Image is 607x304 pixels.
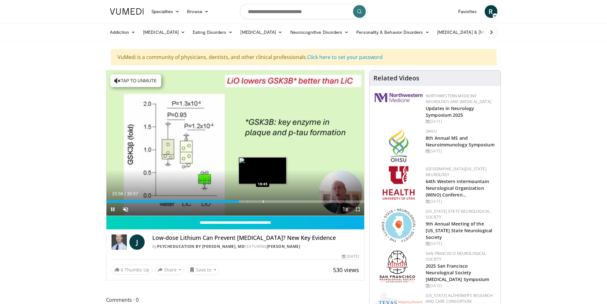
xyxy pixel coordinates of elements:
[267,244,300,249] a: [PERSON_NAME]
[426,148,495,154] div: [DATE]
[333,266,359,274] span: 530 views
[426,178,489,198] a: 64th Western Intermountain Neurological Organization (WINO) Conferen…
[426,209,490,220] a: [US_STATE] State Neurological Society
[155,265,184,275] button: Share
[454,5,481,18] a: Favorites
[119,203,132,216] button: Unmute
[426,221,492,240] a: 9th Annual Meeting of the [US_STATE] State Neurological Society
[106,70,365,216] video-js: Video Player
[239,157,286,184] img: image.jpeg
[112,234,127,250] img: PsychEducation by James Phelps, MD
[157,244,245,249] a: PsychEducation by [PERSON_NAME], MD
[189,26,236,39] a: Eating Disorders
[129,234,145,250] a: J
[148,5,184,18] a: Specialties
[152,234,359,241] h4: Low-dose Lithium Can Prevent [MEDICAL_DATA]? New Key Evidence
[125,191,126,196] span: /
[433,26,524,39] a: [MEDICAL_DATA] & [MEDICAL_DATA]
[111,49,496,65] div: VuMedi is a community of physicians, dentists, and other clinical professionals.
[139,26,189,39] a: [MEDICAL_DATA]
[382,209,416,242] img: 71a8b48c-8850-4916-bbdd-e2f3ccf11ef9.png.150x105_q85_autocrop_double_scale_upscale_version-0.2.png
[379,251,418,284] img: ad8adf1f-d405-434e-aebe-ebf7635c9b5d.png.150x105_q85_autocrop_double_scale_upscale_version-0.2.png
[106,200,365,203] div: Progress Bar
[127,191,138,196] span: 30:57
[110,8,144,15] img: VuMedi Logo
[426,283,495,289] div: [DATE]
[187,265,219,275] button: Save to
[426,105,474,118] a: Updates in Neurology Symposium 2025
[342,254,359,259] div: [DATE]
[110,74,161,87] button: Tap to unmute
[307,54,383,61] a: Click here to set your password
[121,267,123,273] span: 6
[351,203,364,216] button: Fullscreen
[389,129,408,162] img: da959c7f-65a6-4fcf-a939-c8c702e0a770.png.150x105_q85_autocrop_double_scale_upscale_version-0.2.png
[106,203,119,216] button: Pause
[106,26,140,39] a: Addiction
[286,26,353,39] a: Neurocognitive Disorders
[183,5,213,18] a: Browse
[426,119,495,124] div: [DATE]
[373,74,419,82] h4: Related Videos
[426,93,491,104] a: Northwestern Medicine Neurology and [MEDICAL_DATA]
[383,166,415,200] img: f6362829-b0a3-407d-a044-59546adfd345.png.150x105_q85_autocrop_double_scale_upscale_version-0.2.png
[236,26,286,39] a: [MEDICAL_DATA]
[352,26,433,39] a: Personality & Behavior Disorders
[485,5,497,18] a: R
[112,191,123,196] span: 15:56
[426,135,495,148] a: 8th Annual MS and Neuroimmunology Symposium
[375,93,423,102] img: 2a462fb6-9365-492a-ac79-3166a6f924d8.png.150x105_q85_autocrop_double_scale_upscale_version-0.2.jpg
[426,166,487,177] a: [GEOGRAPHIC_DATA][US_STATE] Neurology
[426,251,486,262] a: San Francisco Neurological Society
[152,244,359,249] div: By FEATURING
[426,241,495,247] div: [DATE]
[106,296,365,304] span: Comments 0
[426,263,489,282] a: 2025 San Francisco Neurological Society [MEDICAL_DATA] Symposium
[240,4,367,19] input: Search topics, interventions
[426,199,495,204] div: [DATE]
[426,293,493,304] a: [US_STATE] Alzheimer’s Research and Care Consortium
[339,203,351,216] button: Playback Rate
[112,265,152,275] a: 6 Thumbs Up
[426,129,437,134] a: OHSU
